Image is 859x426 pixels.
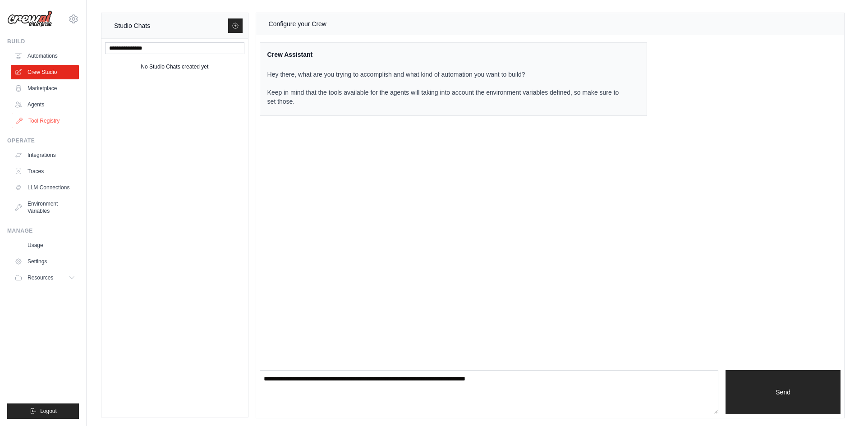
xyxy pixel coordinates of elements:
button: Logout [7,403,79,419]
a: Automations [11,49,79,63]
a: Marketplace [11,81,79,96]
p: Hey there, what are you trying to accomplish and what kind of automation you want to build? Keep ... [267,70,629,106]
a: Settings [11,254,79,269]
span: Logout [40,408,57,415]
a: Agents [11,97,79,112]
a: Tool Registry [12,114,80,128]
div: Configure your Crew [269,18,326,29]
a: Usage [11,238,79,252]
button: Resources [11,270,79,285]
a: Crew Studio [11,65,79,79]
div: Studio Chats [114,20,150,31]
a: Integrations [11,148,79,162]
div: Operate [7,137,79,144]
div: No Studio Chats created yet [141,61,208,72]
img: Logo [7,10,52,27]
span: Resources [28,274,53,281]
a: Environment Variables [11,197,79,218]
a: Traces [11,164,79,179]
div: Manage [7,227,79,234]
div: Build [7,38,79,45]
a: LLM Connections [11,180,79,195]
button: Send [726,370,841,414]
div: Crew Assistant [267,50,629,59]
